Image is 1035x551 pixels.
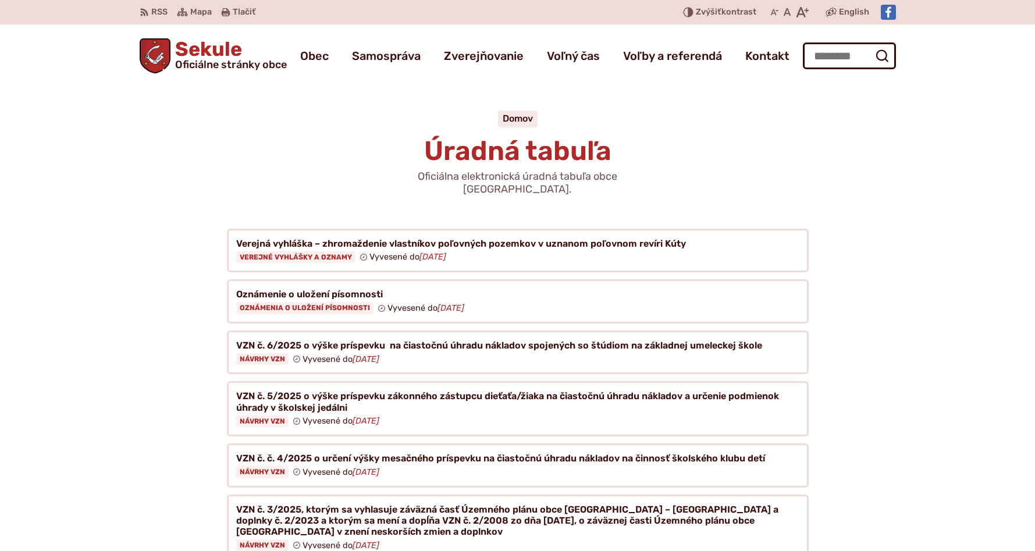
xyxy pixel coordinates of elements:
[696,7,721,17] span: Zvýšiť
[227,229,809,273] a: Verejná vyhláška – zhromaždenie vlastníkov poľovných pozemkov v uznanom poľovnom revíri Kúty Vere...
[233,8,255,17] span: Tlačiť
[175,59,287,70] span: Oficiálne stránky obce
[424,135,611,167] span: Úradná tabuľa
[503,113,533,124] a: Domov
[837,5,872,19] a: English
[839,5,869,19] span: English
[151,5,168,19] span: RSS
[300,40,329,72] a: Obec
[227,330,809,375] a: VZN č. 6/2025 o výške príspevku na čiastočnú úhradu nákladov spojených so štúdiom na základnej um...
[547,40,600,72] a: Voľný čas
[227,443,809,488] a: VZN č. č. 4/2025 o určení výšky mesačného príspevku na čiastočnú úhradu nákladov na činnosť škols...
[378,170,657,195] p: Oficiálna elektronická úradná tabuľa obce [GEOGRAPHIC_DATA].
[190,5,212,19] span: Mapa
[227,381,809,436] a: VZN č. 5/2025 o výške príspevku zákonného zástupcu dieťaťa/žiaka na čiastočnú úhradu nákladov a u...
[623,40,722,72] a: Voľby a referendá
[881,5,896,20] img: Prejsť na Facebook stránku
[444,40,524,72] a: Zverejňovanie
[140,38,287,73] a: Logo Sekule, prejsť na domovskú stránku.
[352,40,421,72] a: Samospráva
[745,40,789,72] a: Kontakt
[140,38,171,73] img: Prejsť na domovskú stránku
[170,40,287,70] span: Sekule
[696,8,756,17] span: kontrast
[227,279,809,324] a: Oznámenie o uložení písomnosti Oznámenia o uložení písomnosti Vyvesené do[DATE]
